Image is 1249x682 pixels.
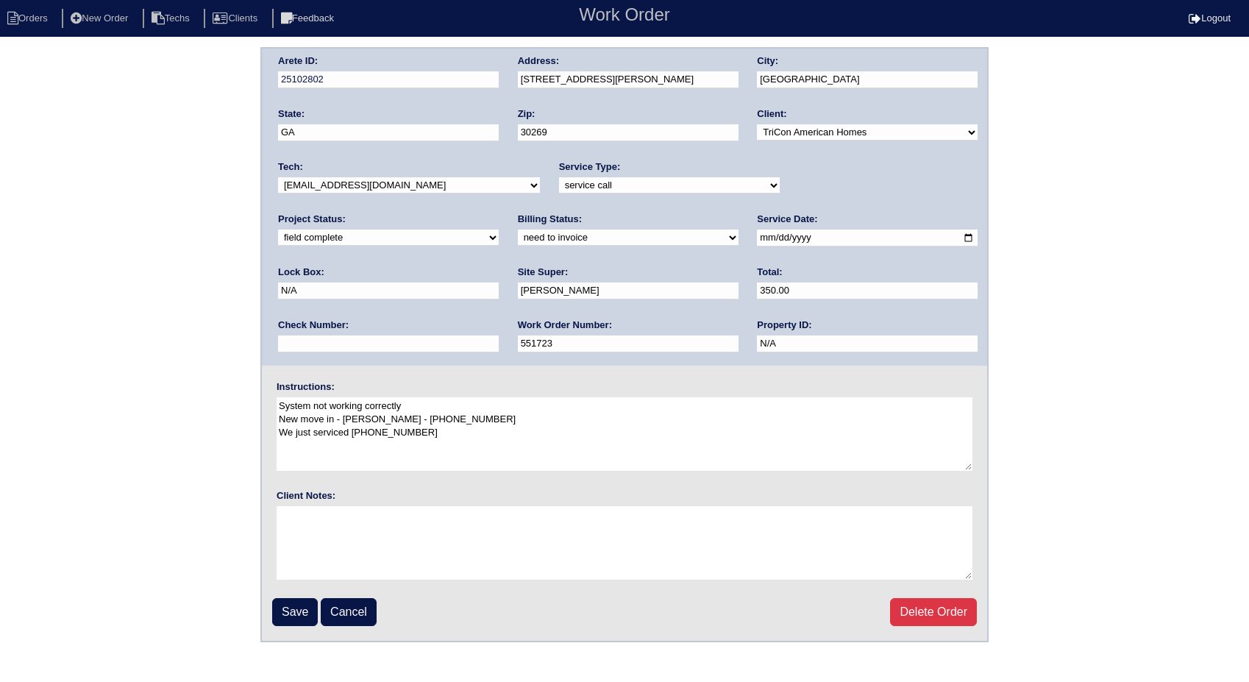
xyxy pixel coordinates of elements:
[277,380,335,394] label: Instructions:
[278,160,303,174] label: Tech:
[143,9,202,29] li: Techs
[321,598,377,626] a: Cancel
[272,9,346,29] li: Feedback
[518,319,612,332] label: Work Order Number:
[518,213,582,226] label: Billing Status:
[757,107,786,121] label: Client:
[278,54,318,68] label: Arete ID:
[204,13,269,24] a: Clients
[757,266,782,279] label: Total:
[278,107,305,121] label: State:
[204,9,269,29] li: Clients
[62,13,140,24] a: New Order
[757,213,817,226] label: Service Date:
[62,9,140,29] li: New Order
[518,266,569,279] label: Site Super:
[277,489,335,502] label: Client Notes:
[518,54,559,68] label: Address:
[559,160,621,174] label: Service Type:
[278,213,346,226] label: Project Status:
[890,598,977,626] a: Delete Order
[272,598,318,626] input: Save
[757,319,811,332] label: Property ID:
[757,54,778,68] label: City:
[518,107,535,121] label: Zip:
[278,266,324,279] label: Lock Box:
[1189,13,1231,24] a: Logout
[143,13,202,24] a: Techs
[518,71,739,88] input: Enter a location
[278,319,349,332] label: Check Number:
[277,397,972,471] textarea: System not working correctly New move in - [PERSON_NAME] - [PHONE_NUMBER] We just serviced [PHONE...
